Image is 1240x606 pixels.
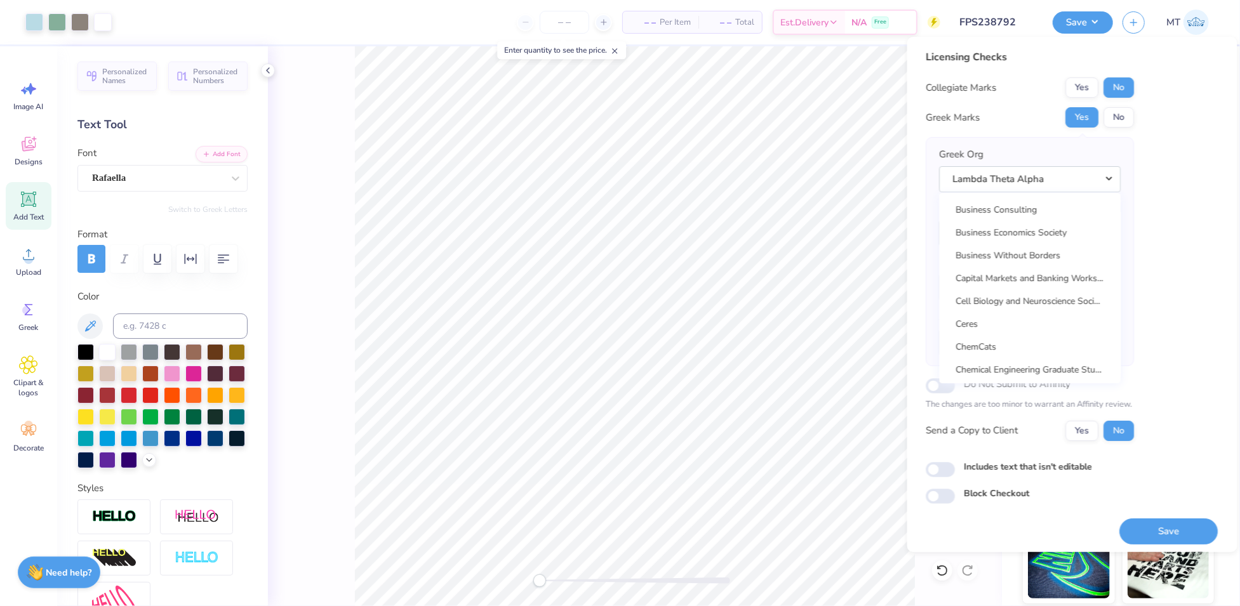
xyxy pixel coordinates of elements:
button: Switch to Greek Letters [168,204,248,214]
a: Chemical Society [945,382,1116,403]
a: Cell Biology and Neuroscience Society [945,291,1116,312]
div: Collegiate Marks [926,81,997,95]
label: Block Checkout [964,487,1030,500]
label: Color [77,289,248,304]
div: Greek Marks [926,110,980,125]
span: Image AI [14,102,44,112]
a: Business Consulting [945,199,1116,220]
span: Decorate [13,443,44,453]
img: Michelle Tapire [1183,10,1209,35]
label: Font [77,146,97,161]
span: – – [706,16,731,29]
div: Accessibility label [533,574,546,587]
label: Do Not Submit to Affinity [964,376,1071,392]
span: Clipart & logos [8,378,50,398]
img: Negative Space [175,551,219,565]
input: – – [540,11,589,34]
div: Lambda Theta Alpha [940,193,1121,383]
label: Includes text that isn't editable [964,460,1093,473]
span: Personalized Names [102,67,149,85]
button: Yes [1066,107,1099,128]
p: The changes are too minor to warrant an Affinity review. [926,399,1135,411]
button: Lambda Theta Alpha [940,166,1121,192]
button: Personalized Numbers [168,62,248,91]
a: MT [1161,10,1215,35]
span: MT [1166,15,1180,30]
img: Stroke [92,510,137,524]
input: e.g. 7428 c [113,313,248,339]
button: No [1104,107,1135,128]
span: Per Item [660,16,691,29]
button: No [1104,421,1135,441]
button: Save [1053,11,1113,34]
input: Untitled Design [950,10,1043,35]
label: Styles [77,481,103,496]
label: Greek Org [940,147,984,162]
img: 3D Illusion [92,548,137,569]
img: Glow in the Dark Ink [1028,535,1110,598]
span: Free [874,18,886,27]
span: Est. Delivery [780,16,829,29]
a: Chemical Engineering Graduate Student Association [945,359,1116,380]
span: Add Text [13,212,44,222]
button: No [1104,77,1135,98]
a: Business Economics Society [945,222,1116,243]
button: Yes [1066,77,1099,98]
div: Licensing Checks [926,49,1135,65]
button: Personalized Names [77,62,157,91]
button: Save [1120,518,1218,544]
button: Add Font [196,146,248,162]
span: Total [735,16,754,29]
span: Designs [15,157,43,167]
img: Water based Ink [1128,535,1210,598]
button: Yes [1066,421,1099,441]
a: Business Without Borders [945,245,1116,266]
span: N/A [851,16,867,29]
span: Personalized Numbers [193,67,240,85]
div: Send a Copy to Client [926,423,1018,438]
a: Capital Markets and Banking Workshop [945,268,1116,289]
img: Shadow [175,509,219,525]
span: Upload [16,267,41,277]
div: Text Tool [77,116,248,133]
span: Greek [19,322,39,333]
label: Format [77,227,248,242]
span: – – [630,16,656,29]
a: Ceres [945,313,1116,334]
div: Enter quantity to see the price. [497,41,626,59]
strong: Need help? [46,567,92,579]
a: ChemCats [945,336,1116,357]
